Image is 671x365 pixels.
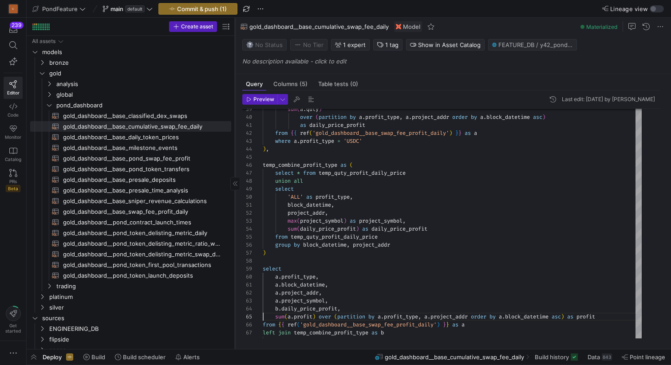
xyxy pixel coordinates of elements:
[584,349,616,365] button: Data843
[365,114,399,121] span: profit_type
[409,114,412,121] span: .
[4,143,23,165] a: Catalog
[278,297,281,304] span: .
[340,161,347,169] span: as
[5,323,21,334] span: Get started
[242,129,252,137] div: 42
[91,353,105,361] span: Build
[278,305,281,312] span: .
[350,81,358,87] span: (0)
[42,5,78,12] span: PondFeature
[337,305,340,312] span: ,
[337,313,365,320] span: partition
[43,353,62,361] span: Deploy
[399,114,403,121] span: ,
[542,114,545,121] span: )
[347,241,350,248] span: ,
[294,177,303,184] span: all
[281,321,284,328] span: {
[111,5,123,12] span: main
[242,113,252,121] div: 40
[288,201,331,208] span: block_datetime
[294,137,297,145] span: a
[362,225,368,232] span: as
[562,96,655,102] div: Last edit: [DATE] by [PERSON_NAME]
[10,22,24,29] div: 239
[275,273,278,280] span: a
[275,281,278,288] span: a
[288,321,297,328] span: ref
[297,137,300,145] span: .
[242,169,252,177] div: 47
[242,289,252,297] div: 62
[263,161,337,169] span: temp_combine_profit_type
[8,112,19,118] span: Code
[488,39,577,51] button: FEATURE_DB / y42_pondfeature_main / GOLD_DASHBOARD__BASE_CUMULATIVE_SWAP_FEE_DAILY
[350,217,356,224] span: as
[242,241,252,249] div: 56
[242,313,252,321] div: 65
[123,353,166,361] span: Build scheduler
[242,337,252,345] div: 68
[281,281,325,288] span: block_datetime
[502,313,505,320] span: .
[412,114,449,121] span: project_addr
[325,297,328,304] span: ,
[385,353,524,361] span: gold_dashboard__base_cumulative_swap_fee_daily
[288,313,291,320] span: a
[312,130,449,137] span: 'gold_dashboard__base_swap_fee_profit_daily'
[618,349,669,365] button: Point lineage
[242,297,252,305] div: 63
[30,3,88,15] button: PondFeature
[471,114,477,121] span: by
[418,313,421,320] span: ,
[381,313,384,320] span: .
[443,321,446,328] span: }
[125,5,145,12] span: default
[183,353,200,361] span: Alerts
[275,289,278,296] span: a
[331,201,334,208] span: ,
[263,329,275,336] span: left
[242,249,252,257] div: 57
[294,130,297,137] span: {
[452,321,458,328] span: as
[535,353,569,361] span: Build history
[275,313,284,320] span: sum
[371,329,378,336] span: as
[242,329,252,337] div: 67
[350,114,356,121] span: by
[384,313,418,320] span: profit_type
[300,217,343,224] span: project_symbol
[316,193,350,200] span: profit_type
[294,313,312,320] span: profit
[385,41,399,48] span: 1 tag
[263,321,275,328] span: from
[4,77,23,99] a: Editor
[253,96,274,102] span: Preview
[242,265,252,273] div: 59
[278,281,281,288] span: .
[300,122,306,129] span: as
[318,81,358,87] span: Table tests
[281,273,316,280] span: profit_type
[309,122,365,129] span: daily_price_profit
[471,313,486,320] span: order
[371,225,427,232] span: daily_price_profit
[242,209,252,217] div: 52
[281,289,319,296] span: project_addr
[4,99,23,121] a: Code
[359,114,362,121] span: a
[4,165,23,196] a: PRsBeta
[246,41,283,48] span: No Status
[373,39,403,51] button: 1 tag
[356,225,359,232] span: )
[300,321,437,328] span: 'gold_dashboard__base_swap_fee_profit_daily'
[177,5,227,12] span: Commit & push (1)
[465,130,471,137] span: as
[275,185,294,192] span: select
[297,225,300,232] span: (
[319,313,331,320] span: over
[303,169,316,177] span: from
[242,273,252,281] div: 60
